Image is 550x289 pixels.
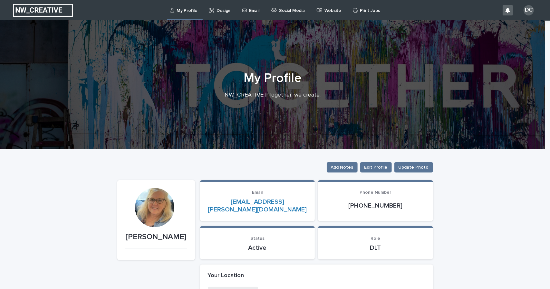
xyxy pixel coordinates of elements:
span: Edit Profile [364,164,388,171]
span: Update Photo [399,164,429,171]
div: DC [524,5,534,15]
button: Update Photo [394,162,433,172]
span: Status [250,236,265,241]
p: Active [208,244,307,252]
p: [PERSON_NAME] [125,232,187,242]
span: Add Notes [331,164,353,171]
button: Add Notes [327,162,358,172]
p: DLT [326,244,425,252]
h2: Your Location [208,272,244,279]
img: EUIbKjtiSNGbmbK7PdmN [13,4,73,17]
p: NW_CREATIVE | Together, we create. [144,92,401,99]
a: [EMAIL_ADDRESS][PERSON_NAME][DOMAIN_NAME] [208,199,307,213]
span: Email [252,190,263,195]
span: Phone Number [360,190,391,195]
span: Role [371,236,380,241]
button: Edit Profile [360,162,392,172]
h1: My Profile [115,70,430,86]
a: [PHONE_NUMBER] [348,202,402,209]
